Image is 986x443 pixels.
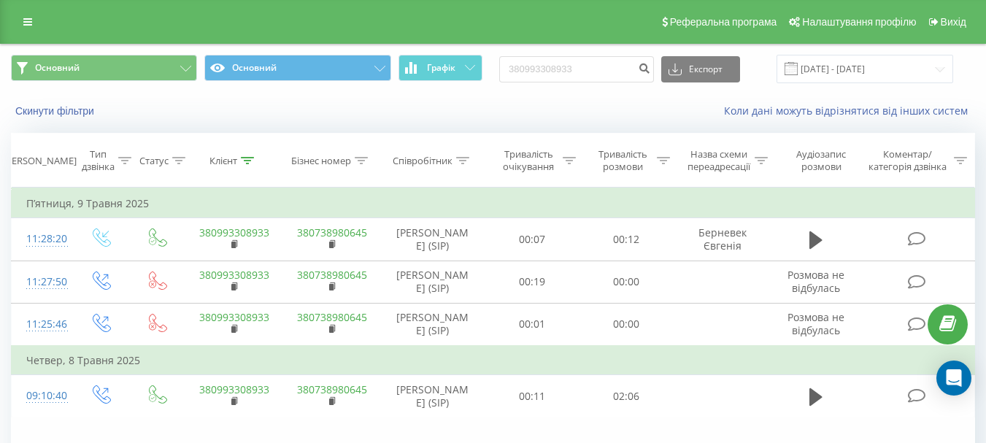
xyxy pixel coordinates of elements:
[661,56,740,82] button: Експорт
[35,62,80,74] span: Основний
[204,55,390,81] button: Основний
[26,310,57,339] div: 11:25:46
[297,382,367,396] a: 380738980645
[199,268,269,282] a: 380993308933
[787,310,844,337] span: Розмова не відбулась
[82,148,115,173] div: Тип дзвінка
[199,310,269,324] a: 380993308933
[11,55,197,81] button: Основний
[787,268,844,295] span: Розмова не відбулась
[139,155,169,167] div: Статус
[291,155,351,167] div: Бізнес номер
[936,361,971,396] div: Open Intercom Messenger
[865,148,950,173] div: Коментар/категорія дзвінка
[785,148,858,173] div: Аудіозапис розмови
[579,218,674,261] td: 00:12
[3,155,77,167] div: [PERSON_NAME]
[485,303,579,346] td: 00:01
[26,382,57,410] div: 09:10:40
[380,261,485,303] td: [PERSON_NAME] (SIP)
[26,268,57,296] div: 11:27:50
[499,56,654,82] input: Пошук за номером
[485,218,579,261] td: 00:07
[393,155,452,167] div: Співробітник
[593,148,653,173] div: Тривалість розмови
[199,382,269,396] a: 380993308933
[12,346,975,375] td: Четвер, 8 Травня 2025
[297,310,367,324] a: 380738980645
[427,63,455,73] span: Графік
[485,375,579,417] td: 00:11
[12,189,975,218] td: П’ятниця, 9 Травня 2025
[485,261,579,303] td: 00:19
[579,375,674,417] td: 02:06
[687,148,751,173] div: Назва схеми переадресації
[297,268,367,282] a: 380738980645
[11,104,101,118] button: Скинути фільтри
[579,303,674,346] td: 00:00
[380,375,485,417] td: [PERSON_NAME] (SIP)
[398,55,482,81] button: Графік
[199,226,269,239] a: 380993308933
[579,261,674,303] td: 00:00
[941,16,966,28] span: Вихід
[297,226,367,239] a: 380738980645
[498,148,559,173] div: Тривалість очікування
[674,218,771,261] td: Берневек Євгенія
[380,303,485,346] td: [PERSON_NAME] (SIP)
[802,16,916,28] span: Налаштування профілю
[26,225,57,253] div: 11:28:20
[670,16,777,28] span: Реферальна програма
[209,155,237,167] div: Клієнт
[380,218,485,261] td: [PERSON_NAME] (SIP)
[724,104,975,118] a: Коли дані можуть відрізнятися вiд інших систем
